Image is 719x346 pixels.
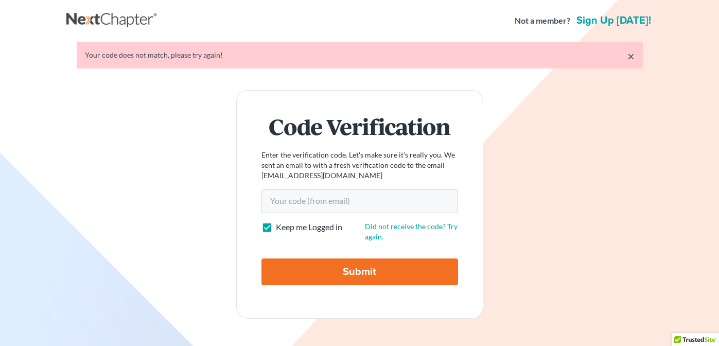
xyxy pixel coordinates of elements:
input: Your code (from email) [261,189,458,213]
div: Your code does not match, please try again! [85,50,635,60]
h1: Code Verification [261,115,458,137]
a: × [627,50,635,62]
a: Sign up [DATE]! [574,15,653,26]
a: Did not receive the code? Try again. [365,222,458,241]
strong: Not a member? [515,15,570,27]
p: Enter the verification code. Let's make sure it's really you. We sent an email to with a fresh ve... [261,150,458,181]
input: Submit [261,258,458,285]
label: Keep me Logged in [276,221,342,233]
